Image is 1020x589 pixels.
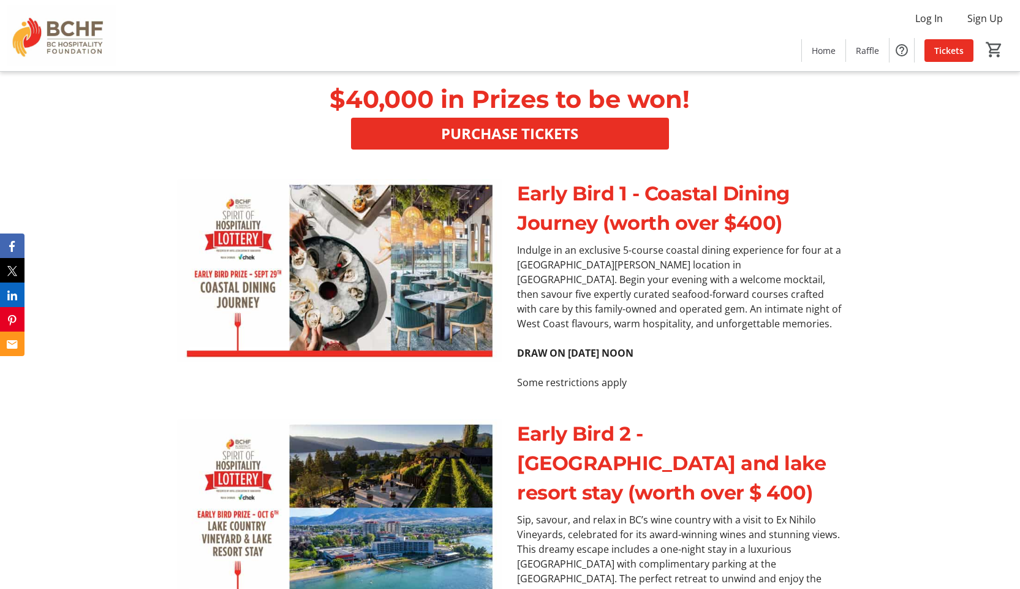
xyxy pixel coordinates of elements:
button: Cart [983,39,1005,61]
img: undefined [177,179,502,362]
p: $40,000 in Prizes to be won! [184,81,835,118]
span: Home [812,44,836,57]
p: Early Bird 2 - [GEOGRAPHIC_DATA] and lake resort stay (worth over $ 400) [517,419,842,507]
button: PURCHASE TICKETS [351,118,669,150]
img: BC Hospitality Foundation's Logo [7,5,116,66]
a: Home [802,39,845,62]
p: Some restrictions apply [517,375,842,390]
span: PURCHASE TICKETS [441,123,578,145]
button: Log In [905,9,953,28]
span: Log In [915,11,943,26]
a: Raffle [846,39,889,62]
span: Sign Up [967,11,1003,26]
p: Early Bird 1 - Coastal Dining Journey (worth over $400) [517,179,842,238]
button: Help [890,38,914,63]
span: Raffle [856,44,879,57]
button: Sign Up [958,9,1013,28]
a: Tickets [924,39,973,62]
strong: DRAW ON [DATE] NOON [517,346,633,360]
p: Indulge in an exclusive 5-course coastal dining experience for four at a [GEOGRAPHIC_DATA][PERSON... [517,243,842,331]
span: Tickets [934,44,964,57]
